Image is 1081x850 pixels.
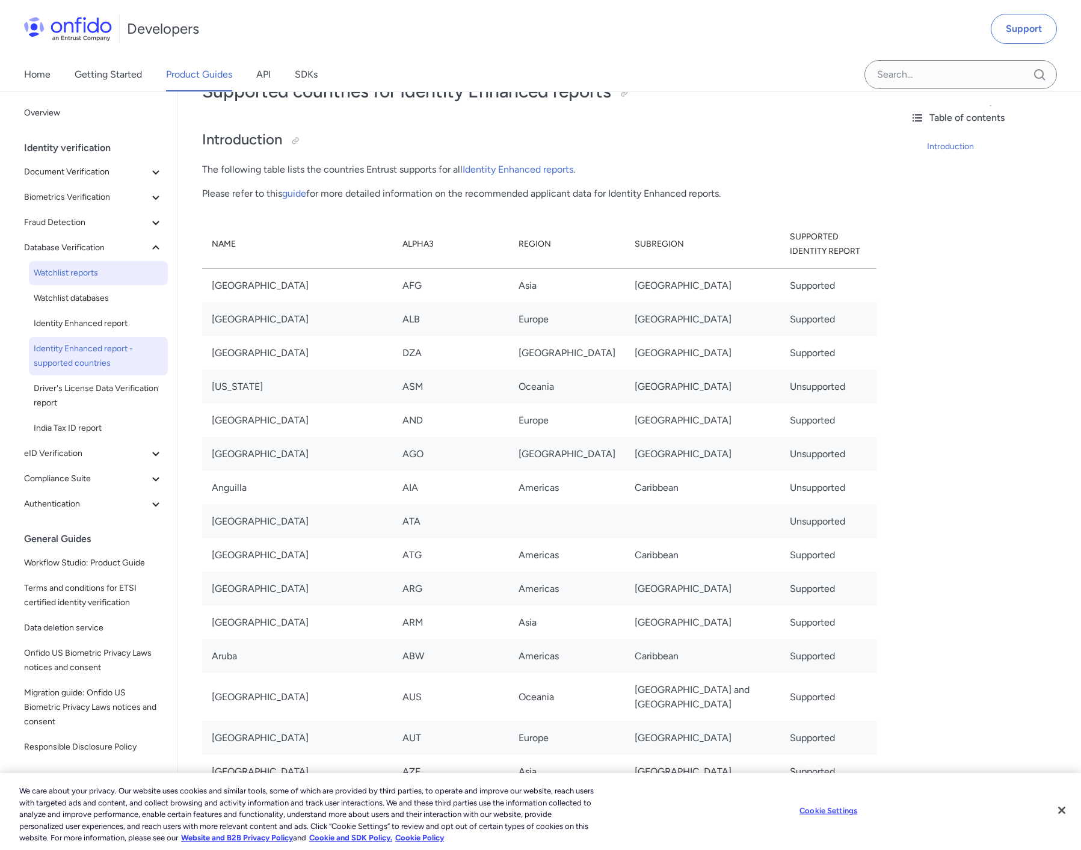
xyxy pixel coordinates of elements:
[24,527,173,551] div: General Guides
[202,186,876,201] p: Please refer to this for more detailed information on the recommended applicant data for Identity...
[34,291,163,306] span: Watchlist databases
[393,755,509,789] td: AZE
[19,551,168,575] a: Workflow Studio: Product Guide
[509,404,625,437] td: Europe
[780,606,876,639] td: Supported
[393,505,509,538] td: ATA
[393,606,509,639] td: ARM
[509,268,625,303] td: Asia
[24,646,163,675] span: Onfido US Biometric Privacy Laws notices and consent
[509,538,625,572] td: Americas
[24,621,163,635] span: Data deletion service
[625,336,780,370] td: [GEOGRAPHIC_DATA]
[625,673,780,721] td: [GEOGRAPHIC_DATA] and [GEOGRAPHIC_DATA]
[927,140,1071,154] a: Introduction
[780,572,876,606] td: Supported
[393,220,509,269] th: Alpha3
[791,799,866,823] button: Cookie Settings
[393,437,509,471] td: AGO
[393,639,509,673] td: ABW
[29,286,168,310] a: Watchlist databases
[509,370,625,404] td: Oceania
[19,211,168,235] button: Fraud Detection
[19,236,168,260] button: Database Verification
[509,303,625,336] td: Europe
[24,740,163,754] span: Responsible Disclosure Policy
[625,471,780,505] td: Caribbean
[780,303,876,336] td: Supported
[393,673,509,721] td: AUS
[509,721,625,755] td: Europe
[202,220,393,269] th: Name
[202,606,393,639] td: [GEOGRAPHIC_DATA]
[780,755,876,789] td: Supported
[625,572,780,606] td: [GEOGRAPHIC_DATA]
[202,572,393,606] td: [GEOGRAPHIC_DATA]
[202,303,393,336] td: [GEOGRAPHIC_DATA]
[509,220,625,269] th: Region
[509,673,625,721] td: Oceania
[34,381,163,410] span: Driver's License Data Verification report
[393,538,509,572] td: ATG
[24,106,163,120] span: Overview
[295,58,318,91] a: SDKs
[780,268,876,303] td: Supported
[625,606,780,639] td: [GEOGRAPHIC_DATA]
[509,336,625,370] td: [GEOGRAPHIC_DATA]
[24,581,163,610] span: Terms and conditions for ETSI certified identity verification
[19,576,168,615] a: Terms and conditions for ETSI certified identity verification
[780,404,876,437] td: Supported
[393,721,509,755] td: AUT
[625,303,780,336] td: [GEOGRAPHIC_DATA]
[34,316,163,331] span: Identity Enhanced report
[625,755,780,789] td: [GEOGRAPHIC_DATA]
[34,266,163,280] span: Watchlist reports
[393,370,509,404] td: ASM
[1049,797,1075,824] button: Close
[24,472,149,486] span: Compliance Suite
[202,162,876,177] p: The following table lists the countries Entrust supports for all .
[625,639,780,673] td: Caribbean
[202,755,393,789] td: [GEOGRAPHIC_DATA]
[509,572,625,606] td: Americas
[202,721,393,755] td: [GEOGRAPHIC_DATA]
[864,60,1057,89] input: Onfido search input field
[780,639,876,673] td: Supported
[625,370,780,404] td: [GEOGRAPHIC_DATA]
[309,833,392,842] a: Cookie and SDK Policy.
[19,160,168,184] button: Document Verification
[202,505,393,538] td: [GEOGRAPHIC_DATA]
[24,446,149,461] span: eID Verification
[509,437,625,471] td: [GEOGRAPHIC_DATA]
[34,421,163,436] span: India Tax ID report
[24,241,149,255] span: Database Verification
[19,681,168,734] a: Migration guide: Onfido US Biometric Privacy Laws notices and consent
[910,111,1071,125] div: Table of contents
[202,538,393,572] td: [GEOGRAPHIC_DATA]
[202,471,393,505] td: Anguilla
[780,505,876,538] td: Unsupported
[625,721,780,755] td: [GEOGRAPHIC_DATA]
[509,755,625,789] td: Asia
[34,342,163,371] span: Identity Enhanced report - supported countries
[509,471,625,505] td: Americas
[29,337,168,375] a: Identity Enhanced report - supported countries
[393,303,509,336] td: ALB
[780,220,876,269] th: Supported Identity Report
[393,268,509,303] td: AFG
[19,785,594,844] div: We care about your privacy. Our website uses cookies and similar tools, some of which are provide...
[29,312,168,336] a: Identity Enhanced report
[202,404,393,437] td: [GEOGRAPHIC_DATA]
[202,268,393,303] td: [GEOGRAPHIC_DATA]
[75,58,142,91] a: Getting Started
[181,833,293,842] a: More information about our cookie policy., opens in a new tab
[202,673,393,721] td: [GEOGRAPHIC_DATA]
[393,572,509,606] td: ARG
[29,377,168,415] a: Driver's License Data Verification report
[780,370,876,404] td: Unsupported
[393,471,509,505] td: AIA
[24,17,112,41] img: Onfido Logo
[19,735,168,759] a: Responsible Disclosure Policy
[24,190,149,205] span: Biometrics Verification
[29,261,168,285] a: Watchlist reports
